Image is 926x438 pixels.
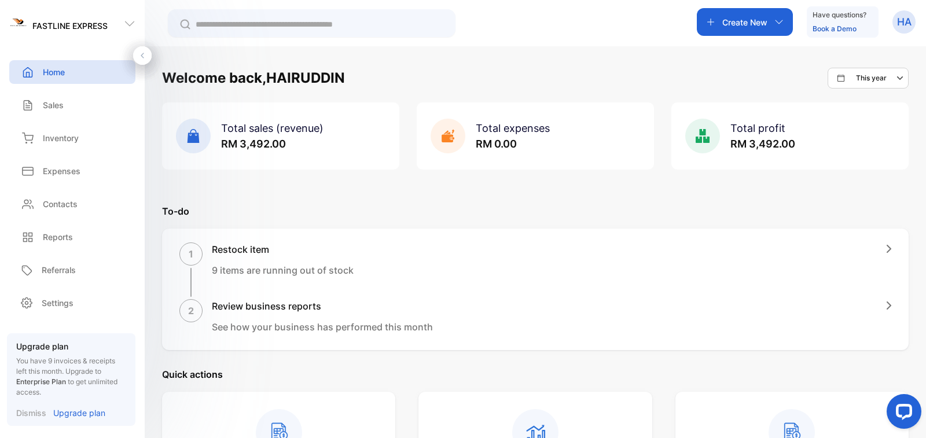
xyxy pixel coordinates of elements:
p: Upgrade plan [53,407,105,419]
p: 2 [188,304,194,318]
p: Quick actions [162,367,909,381]
p: Sales [43,99,64,111]
a: Book a Demo [813,24,857,33]
span: RM 3,492.00 [730,138,795,150]
p: HA [897,14,912,30]
p: Create New [722,16,767,28]
button: HA [892,8,916,36]
p: Referrals [42,264,76,276]
p: Home [43,66,65,78]
p: 1 [189,247,193,261]
p: To-do [162,204,909,218]
p: You have 9 invoices & receipts left this month. [16,356,126,397]
p: Reports [43,231,73,243]
button: Create New [697,8,793,36]
span: Enterprise Plan [16,377,66,386]
p: Dismiss [16,407,46,419]
p: Inventory [43,132,79,144]
p: Contacts [43,198,78,210]
span: Upgrade to to get unlimited access. [16,367,117,396]
p: Expenses [43,165,80,177]
a: Upgrade plan [46,407,105,419]
p: Settings [42,297,74,309]
span: RM 0.00 [476,138,517,150]
p: 9 items are running out of stock [212,263,354,277]
span: Total sales (revenue) [221,122,324,134]
p: This year [856,73,887,83]
span: RM 3,492.00 [221,138,286,150]
button: This year [828,68,909,89]
h1: Review business reports [212,299,433,313]
iframe: LiveChat chat widget [877,389,926,438]
span: Total profit [730,122,785,134]
p: Upgrade plan [16,340,126,352]
p: See how your business has performed this month [212,320,433,334]
h1: Welcome back, HAIRUDDIN [162,68,345,89]
h1: Restock item [212,242,354,256]
span: Total expenses [476,122,550,134]
p: FASTLINE EXPRESS [32,20,108,32]
img: logo [9,15,27,32]
p: Have questions? [813,9,866,21]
